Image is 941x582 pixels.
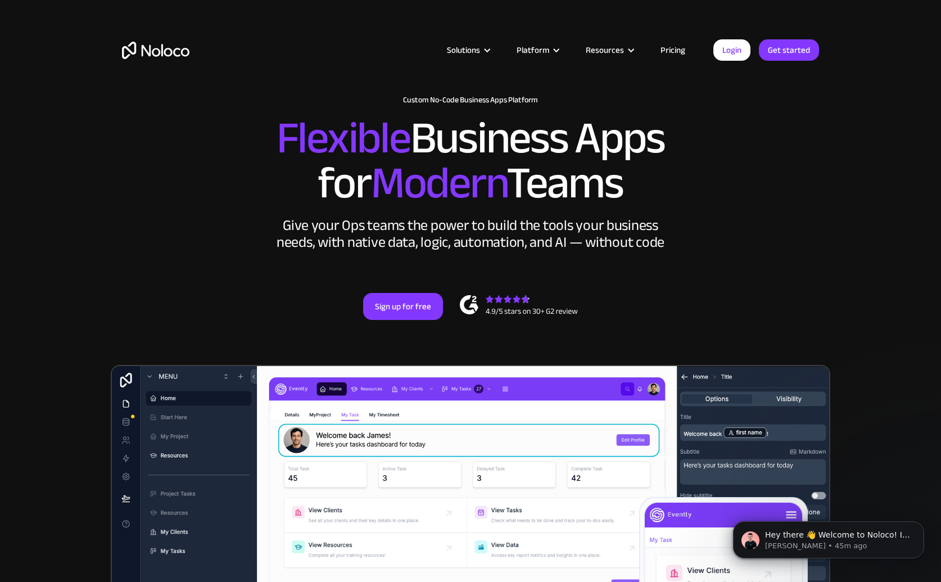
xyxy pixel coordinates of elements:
h2: Business Apps for Teams [122,116,819,206]
span: Flexible [277,96,410,180]
div: Platform [503,43,572,57]
a: Get started [759,39,819,61]
div: Solutions [433,43,503,57]
iframe: Intercom notifications message [716,498,941,576]
div: Resources [586,43,624,57]
a: Sign up for free [363,293,443,320]
a: Pricing [646,43,699,57]
div: Solutions [447,43,480,57]
div: Give your Ops teams the power to build the tools your business needs, with native data, logic, au... [274,217,667,251]
div: Platform [517,43,549,57]
a: Login [713,39,750,61]
a: home [122,42,189,59]
span: Modern [371,141,506,225]
div: Resources [572,43,646,57]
